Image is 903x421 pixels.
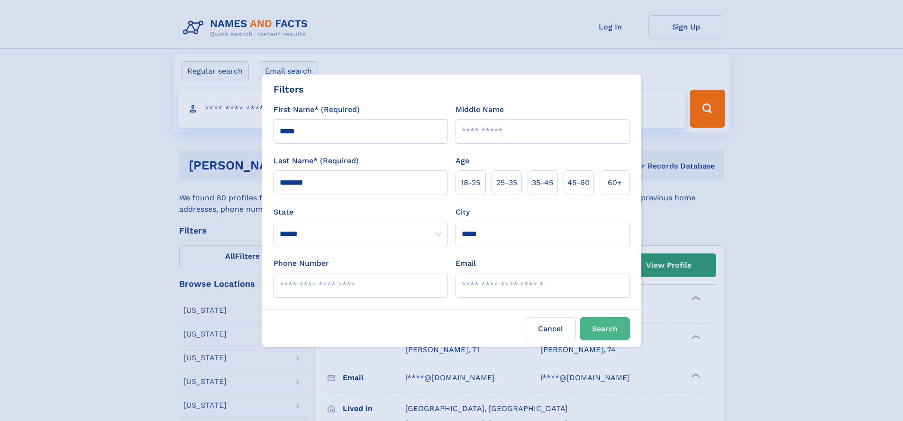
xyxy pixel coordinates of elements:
[496,177,517,188] span: 25‑35
[526,317,576,340] label: Cancel
[274,206,448,218] label: State
[456,206,470,218] label: City
[608,177,622,188] span: 60+
[532,177,553,188] span: 35‑45
[274,104,360,115] label: First Name* (Required)
[456,155,469,167] label: Age
[274,82,304,96] div: Filters
[567,177,590,188] span: 45‑60
[456,104,504,115] label: Middle Name
[456,258,476,269] label: Email
[274,155,359,167] label: Last Name* (Required)
[274,258,329,269] label: Phone Number
[461,177,480,188] span: 18‑25
[580,317,630,340] button: Search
